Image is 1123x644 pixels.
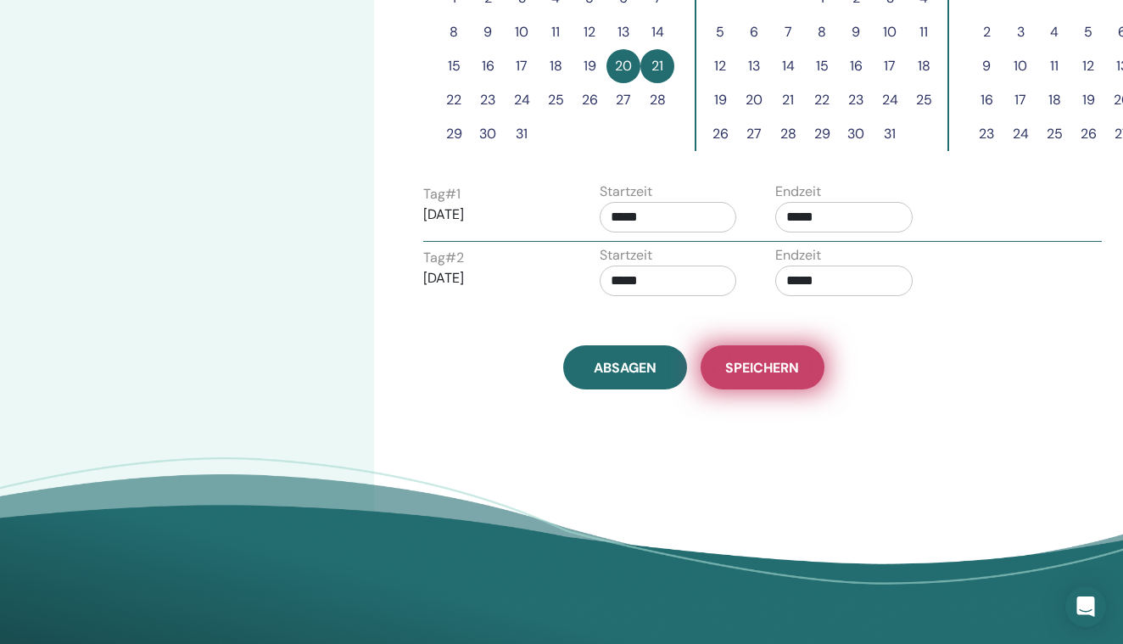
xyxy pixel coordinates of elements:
button: 24 [505,83,539,117]
label: Endzeit [775,245,821,266]
button: 26 [703,117,737,151]
button: 10 [1003,49,1037,83]
a: Absagen [563,345,687,389]
button: 6 [737,15,771,49]
label: Tag # 2 [423,248,464,268]
button: 21 [640,49,674,83]
button: 13 [737,49,771,83]
button: 10 [873,15,907,49]
button: 26 [1071,117,1105,151]
button: 12 [703,49,737,83]
button: 9 [969,49,1003,83]
button: 11 [539,15,573,49]
button: 11 [1037,49,1071,83]
button: 16 [969,83,1003,117]
button: 20 [606,49,640,83]
button: 28 [771,117,805,151]
button: 9 [471,15,505,49]
button: 26 [573,83,606,117]
button: 12 [573,15,606,49]
button: 28 [640,83,674,117]
button: 30 [839,117,873,151]
button: 22 [805,83,839,117]
button: 19 [703,83,737,117]
button: 25 [1037,117,1071,151]
button: 14 [771,49,805,83]
button: 30 [471,117,505,151]
button: 17 [873,49,907,83]
button: 13 [606,15,640,49]
button: 5 [1071,15,1105,49]
button: 11 [907,15,941,49]
button: 5 [703,15,737,49]
button: 24 [1003,117,1037,151]
button: 17 [505,49,539,83]
button: 29 [805,117,839,151]
button: 8 [805,15,839,49]
button: 4 [1037,15,1071,49]
button: 7 [771,15,805,49]
label: Tag # 1 [423,184,461,204]
label: Endzeit [775,182,821,202]
button: 15 [805,49,839,83]
button: 8 [437,15,471,49]
button: 24 [873,83,907,117]
button: 23 [969,117,1003,151]
button: 31 [505,117,539,151]
div: Open Intercom Messenger [1065,586,1106,627]
button: 12 [1071,49,1105,83]
button: Speichern [701,345,824,389]
button: 14 [640,15,674,49]
button: 17 [1003,83,1037,117]
button: 31 [873,117,907,151]
button: 19 [573,49,606,83]
button: 29 [437,117,471,151]
label: Startzeit [600,245,652,266]
button: 16 [471,49,505,83]
button: 27 [606,83,640,117]
button: 2 [969,15,1003,49]
button: 16 [839,49,873,83]
button: 9 [839,15,873,49]
button: 21 [771,83,805,117]
p: [DATE] [423,204,561,225]
button: 3 [1003,15,1037,49]
button: 18 [539,49,573,83]
button: 25 [907,83,941,117]
button: 20 [737,83,771,117]
button: 23 [471,83,505,117]
span: Absagen [594,359,656,377]
label: Startzeit [600,182,652,202]
button: 25 [539,83,573,117]
p: [DATE] [423,268,561,288]
button: 10 [505,15,539,49]
button: 23 [839,83,873,117]
button: 27 [737,117,771,151]
button: 22 [437,83,471,117]
button: 18 [907,49,941,83]
span: Speichern [725,359,799,377]
button: 18 [1037,83,1071,117]
button: 19 [1071,83,1105,117]
button: 15 [437,49,471,83]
